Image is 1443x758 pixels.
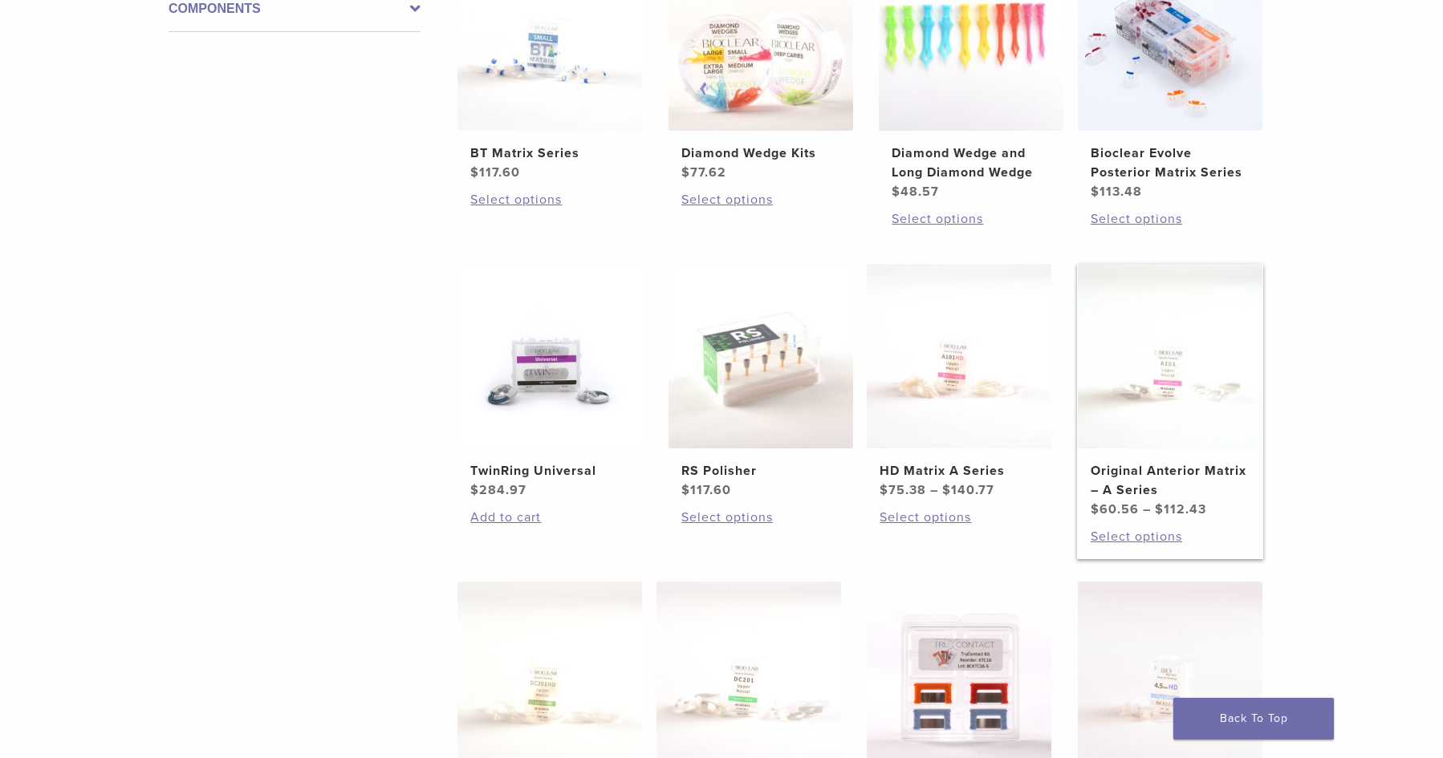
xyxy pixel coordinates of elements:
[668,264,855,500] a: RS PolisherRS Polisher $117.60
[942,482,994,498] bdi: 140.77
[1078,264,1262,448] img: Original Anterior Matrix - A Series
[457,264,644,500] a: TwinRing UniversalTwinRing Universal $284.97
[681,508,840,527] a: Select options for “RS Polisher”
[1091,184,1142,200] bdi: 113.48
[1091,501,1100,517] span: $
[1143,501,1151,517] span: –
[880,482,926,498] bdi: 75.38
[930,482,938,498] span: –
[1077,264,1264,519] a: Original Anterior Matrix - A SeriesOriginal Anterior Matrix – A Series
[942,482,951,498] span: $
[1091,501,1139,517] bdi: 60.56
[681,144,840,163] h2: Diamond Wedge Kits
[470,190,629,209] a: Select options for “BT Matrix Series”
[880,461,1039,480] h2: HD Matrix A Series
[1091,527,1250,546] a: Select options for “Original Anterior Matrix - A Series”
[1091,209,1250,229] a: Select options for “Bioclear Evolve Posterior Matrix Series”
[470,482,479,498] span: $
[892,209,1051,229] a: Select options for “Diamond Wedge and Long Diamond Wedge”
[892,184,939,200] bdi: 48.57
[880,508,1039,527] a: Select options for “HD Matrix A Series”
[681,482,731,498] bdi: 117.60
[470,144,629,163] h2: BT Matrix Series
[470,164,479,180] span: $
[1173,698,1334,740] a: Back To Top
[1091,144,1250,182] h2: Bioclear Evolve Posterior Matrix Series
[892,144,1051,182] h2: Diamond Wedge and Long Diamond Wedge
[470,482,526,498] bdi: 284.97
[470,461,629,480] h2: TwinRing Universal
[681,461,840,480] h2: RS Polisher
[681,482,690,498] span: $
[1091,461,1250,500] h2: Original Anterior Matrix – A Series
[681,164,726,180] bdi: 77.62
[1155,501,1164,517] span: $
[1091,184,1100,200] span: $
[457,264,642,448] img: TwinRing Universal
[892,184,900,200] span: $
[880,482,888,498] span: $
[866,264,1053,500] a: HD Matrix A SeriesHD Matrix A Series
[669,264,853,448] img: RS Polisher
[1155,501,1206,517] bdi: 112.43
[470,508,629,527] a: Add to cart: “TwinRing Universal”
[681,190,840,209] a: Select options for “Diamond Wedge Kits”
[470,164,520,180] bdi: 117.60
[681,164,690,180] span: $
[867,264,1051,448] img: HD Matrix A Series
